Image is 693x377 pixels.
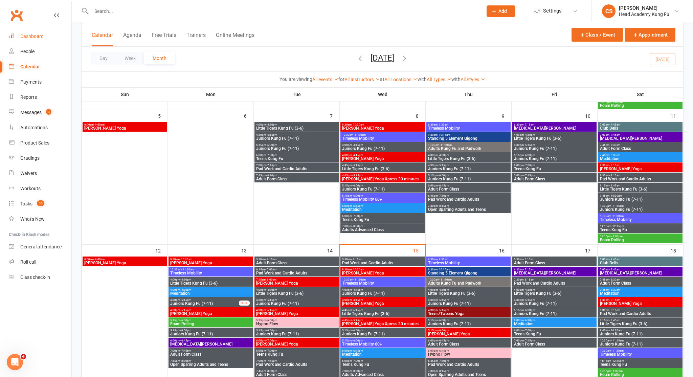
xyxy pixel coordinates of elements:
span: 6:00pm [342,215,423,218]
th: Sun [82,87,168,102]
span: - 4:45pm [352,154,363,157]
span: 4:30pm [428,164,509,167]
span: Juniors Kung Fu (7-11) [600,197,681,201]
div: 7 [330,110,339,121]
span: [PERSON_NAME] Yoga [84,126,165,130]
span: - 7:00pm [352,215,363,218]
a: Clubworx [8,7,25,24]
span: - 8:30am [609,288,620,291]
button: Free Trials [152,32,176,46]
button: Calendar [92,32,113,46]
span: Meditation [342,207,423,212]
span: - 9:45am [609,184,620,187]
a: Product Sales [9,135,71,151]
span: - 4:30pm [524,133,535,136]
button: Appointment [625,28,675,42]
span: 7:30am [514,278,595,281]
span: Juniors Kung Fu (7-11) [342,291,423,295]
iframe: Intercom live chat [7,354,23,370]
span: 4:00pm [342,288,423,291]
span: Little Tigers Kung Fu (3-6) [342,167,423,171]
button: Week [116,52,144,64]
span: 9:30am [428,133,509,136]
span: Pad Work and Cardio Adults [256,271,337,275]
span: - 10:30am [609,194,622,197]
span: [MEDICAL_DATA][PERSON_NAME] [600,136,681,140]
span: - 9:00am [94,258,105,261]
span: Timeless Mobility [428,261,509,265]
span: - 1:00pm [611,101,623,104]
div: 13 [241,245,253,256]
span: - 11:30am [353,278,366,281]
span: Settings [543,3,562,19]
a: Tasks 55 [9,196,71,212]
div: Dashboard [20,34,44,39]
button: Online Meetings [216,32,254,46]
span: Open Sparring Adults and Teens [428,207,509,212]
span: Adult Form Class [600,147,681,151]
strong: You are viewing [280,76,312,82]
div: 6 [244,110,253,121]
span: - 8:15pm [438,204,449,207]
a: Messages 3 [9,105,71,120]
span: - 7:00am [266,268,276,271]
div: 15 [413,245,425,256]
span: - 5:15pm [352,174,363,177]
span: - 10:15am [438,133,450,136]
span: - 7:45am [609,268,620,271]
span: Pad Work and Cardio Adults [342,261,423,265]
span: 7:00pm [514,174,595,177]
span: Juniors Kung Fu (7-11) [342,187,423,191]
span: Juniors Kung Fu (7-11) [600,207,681,212]
span: Timeless Mobility [600,218,681,222]
div: Head Academy Kung Fu [619,11,669,17]
span: 4:00pm [342,143,423,147]
div: Payments [20,79,42,85]
span: 8:30am [600,174,681,177]
a: Gradings [9,151,71,166]
a: Automations [9,120,71,135]
span: 10:30am [170,268,251,271]
span: Juniors Kung Fu (7-11) [256,147,337,151]
span: - 7:00pm [266,154,277,157]
div: Calendar [20,64,40,69]
span: 4:00pm [514,288,595,291]
span: 8:00am [84,258,165,261]
span: 4:00pm [428,154,509,157]
span: Adult Form Class [514,177,595,181]
span: Juniors Kung Fu (7-11) [428,167,509,171]
span: - 11:30am [439,143,452,147]
span: - 9:15am [609,164,620,167]
span: 8:30am [600,164,681,167]
div: Roll call [20,259,36,265]
span: Adult Form Class [514,261,595,265]
span: Club Bells [600,261,681,265]
a: All Locations [384,77,418,82]
span: Standing 5 Element Qigong [428,271,509,275]
span: 8:30am [428,258,509,261]
span: - 11:30am [353,133,366,136]
span: - 6:45pm [438,184,449,187]
a: Calendar [9,59,71,74]
span: - 4:30pm [266,288,277,291]
button: Agenda [123,32,141,46]
span: Little Tigers Kung Fu (3-6) [428,291,509,295]
span: 10:30am [428,278,509,281]
span: Foam Rolling [600,238,681,242]
a: General attendance kiosk mode [9,239,71,254]
span: 9:30am [170,258,251,261]
span: [PERSON_NAME] Yoga Xpress 30 minutes [342,177,423,181]
span: 7:00am [600,268,681,271]
span: Timeless Mobility [170,271,251,275]
div: 16 [499,245,511,256]
button: [DATE] [371,53,394,63]
span: Pad Work and Cardio Adults [256,167,337,171]
span: Little Tigers Kung Fu (3-6) [428,157,509,161]
span: [MEDICAL_DATA][PERSON_NAME] [514,126,595,130]
div: 12 [155,245,167,256]
span: - 4:30pm [438,288,449,291]
strong: at [380,76,384,82]
span: 4:45pm [342,174,423,177]
span: - 9:30am [438,258,448,261]
a: Payments [9,74,71,90]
